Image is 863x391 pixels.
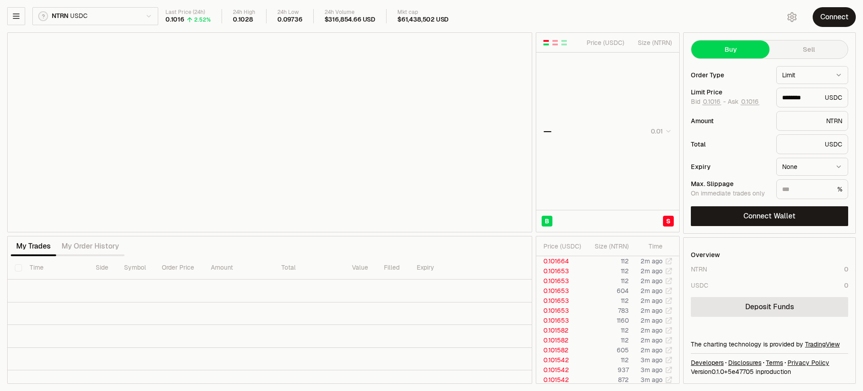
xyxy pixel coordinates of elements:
[641,376,663,384] time: 3m ago
[776,66,848,84] button: Limit
[584,38,624,47] div: Price ( USDC )
[691,281,708,290] div: USDC
[641,257,663,265] time: 2m ago
[776,134,848,154] div: USDC
[691,72,769,78] div: Order Type
[274,256,345,280] th: Total
[536,276,585,286] td: 0.101653
[740,98,760,105] button: 0.1016
[536,335,585,345] td: 0.101582
[691,358,724,367] a: Developers
[691,250,720,259] div: Overview
[536,375,585,385] td: 0.101542
[691,206,848,226] button: Connect Wallet
[22,256,88,280] th: Time
[813,7,856,27] button: Connect
[545,217,549,226] span: B
[585,306,629,315] td: 783
[728,98,760,106] span: Ask
[536,286,585,296] td: 0.101653
[691,340,848,349] div: The charting technology is provided by
[691,367,848,376] div: Version 0.1.0 + in production
[844,265,848,274] div: 0
[691,164,769,170] div: Expiry
[536,315,585,325] td: 0.101653
[89,256,117,280] th: Side
[691,265,707,274] div: NTRN
[766,358,783,367] a: Terms
[345,256,377,280] th: Value
[728,368,754,376] span: 5e4770587e38cfebeff847765a9cff55fa0e7688
[592,242,629,251] div: Size ( NTRN )
[770,40,848,58] button: Sell
[536,345,585,355] td: 0.101582
[585,266,629,276] td: 112
[536,355,585,365] td: 0.101542
[8,33,532,232] iframe: Financial Chart
[691,181,769,187] div: Max. Slippage
[165,16,184,24] div: 0.1016
[641,277,663,285] time: 2m ago
[641,366,663,374] time: 3m ago
[585,286,629,296] td: 604
[536,296,585,306] td: 0.101653
[728,358,761,367] a: Disclosures
[536,325,585,335] td: 0.101582
[641,287,663,295] time: 2m ago
[641,297,663,305] time: 2m ago
[543,39,550,46] button: Show Buy and Sell Orders
[776,88,848,107] div: USDC
[641,346,663,354] time: 2m ago
[233,9,255,16] div: 24h High
[377,256,409,280] th: Filled
[325,16,375,24] div: $316,854.66 USD
[844,281,848,290] div: 0
[543,242,584,251] div: Price ( USDC )
[702,98,721,105] button: 0.1016
[636,242,663,251] div: Time
[536,306,585,315] td: 0.101653
[536,365,585,375] td: 0.101542
[536,256,585,266] td: 0.101664
[585,325,629,335] td: 112
[666,217,671,226] span: S
[277,16,302,24] div: 0.09736
[15,264,22,271] button: Select all
[204,256,274,280] th: Amount
[648,126,672,137] button: 0.01
[585,256,629,266] td: 112
[117,256,155,280] th: Symbol
[585,296,629,306] td: 112
[787,358,829,367] a: Privacy Policy
[691,190,769,198] div: On immediate trades only
[641,326,663,334] time: 2m ago
[561,39,568,46] button: Show Buy Orders Only
[691,98,726,106] span: Bid -
[409,256,473,280] th: Expiry
[641,316,663,324] time: 2m ago
[52,12,68,20] span: NTRN
[776,179,848,199] div: %
[585,345,629,355] td: 605
[585,355,629,365] td: 112
[397,9,449,16] div: Mkt cap
[70,12,87,20] span: USDC
[805,340,840,348] a: TradingView
[641,267,663,275] time: 2m ago
[776,158,848,176] button: None
[552,39,559,46] button: Show Sell Orders Only
[641,356,663,364] time: 3m ago
[585,276,629,286] td: 112
[632,38,672,47] div: Size ( NTRN )
[691,118,769,124] div: Amount
[194,16,211,23] div: 2.52%
[536,266,585,276] td: 0.101653
[691,297,848,317] a: Deposit Funds
[56,237,125,255] button: My Order History
[325,9,375,16] div: 24h Volume
[543,125,552,138] div: —
[11,237,56,255] button: My Trades
[691,141,769,147] div: Total
[585,315,629,325] td: 1160
[165,9,211,16] div: Last Price (24h)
